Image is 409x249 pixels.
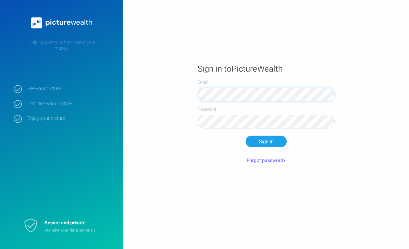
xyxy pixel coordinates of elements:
[27,101,113,107] strong: Optimise your picture
[27,14,96,32] img: PictureWealth
[246,136,287,147] button: Sign In
[198,64,335,74] h1: Sign in to PictureWealth
[198,79,335,85] label: Email
[45,219,87,226] strong: Secure and private.
[27,115,113,122] strong: Enjoy your picture
[45,227,106,233] p: We take your data seriously.
[14,39,110,51] p: Helping you make the most of your money.
[27,86,113,92] strong: See your picture
[198,106,335,112] label: Password
[243,154,290,166] button: Forgot password?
